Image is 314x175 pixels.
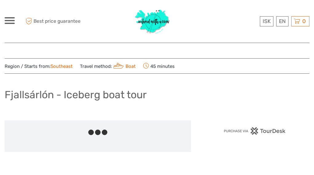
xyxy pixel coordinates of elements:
[301,18,307,24] span: 0
[224,127,286,135] img: PurchaseViaTourDesk.png
[112,64,136,69] a: Boat
[5,88,147,101] h1: Fjallsárlón - Iceberg boat tour
[80,62,136,70] span: Travel method:
[5,63,73,70] span: Region / Starts from:
[24,16,81,26] span: Best price guarantee
[50,64,73,69] a: Southeast
[132,6,173,37] img: 1077-ca632067-b948-436b-9c7a-efe9894e108b_logo_big.jpg
[143,62,175,70] span: 45 minutes
[276,16,288,26] div: EN
[263,18,271,24] span: ISK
